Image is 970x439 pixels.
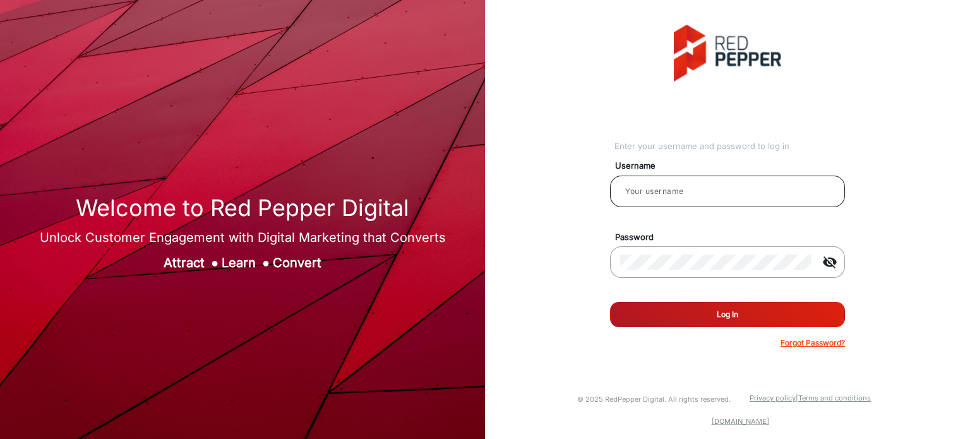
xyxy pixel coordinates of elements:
[606,160,859,172] mat-label: Username
[40,253,446,272] div: Attract Learn Convert
[798,394,871,402] a: Terms and conditions
[750,394,796,402] a: Privacy policy
[40,228,446,247] div: Unlock Customer Engagement with Digital Marketing that Converts
[262,255,270,270] span: ●
[610,302,845,327] button: Log In
[712,417,769,426] a: [DOMAIN_NAME]
[781,337,845,349] p: Forgot Password?
[815,255,845,270] mat-icon: visibility_off
[674,25,781,81] img: vmg-logo
[796,394,798,402] a: |
[614,140,845,153] div: Enter your username and password to log in
[40,195,446,222] h1: Welcome to Red Pepper Digital
[620,184,835,199] input: Your username
[577,395,731,404] small: © 2025 RedPepper Digital. All rights reserved.
[211,255,219,270] span: ●
[606,231,859,244] mat-label: Password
